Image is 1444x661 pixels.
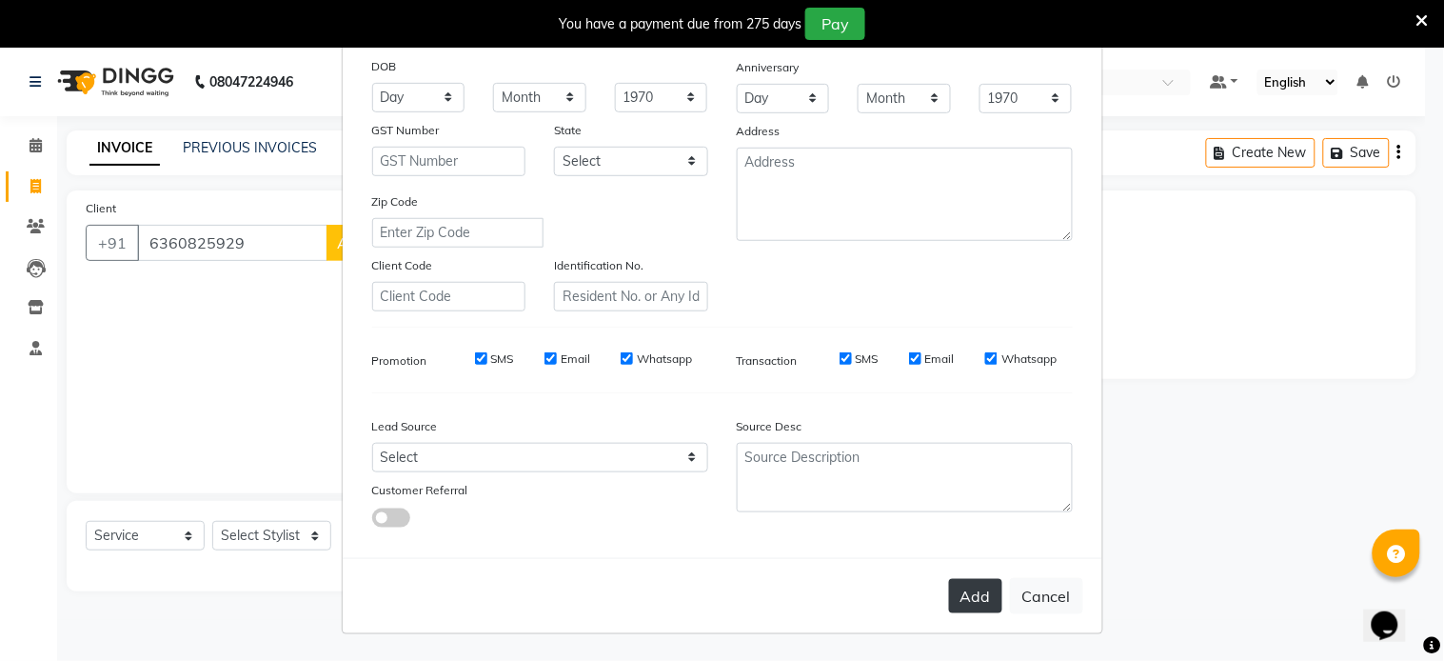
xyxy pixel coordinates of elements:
[372,282,526,311] input: Client Code
[372,122,440,139] label: GST Number
[372,147,526,176] input: GST Number
[949,579,1002,613] button: Add
[1010,578,1083,614] button: Cancel
[372,352,427,370] label: Promotion
[805,8,865,40] button: Pay
[554,257,643,274] label: Identification No.
[737,123,781,140] label: Address
[637,351,692,368] label: Whatsapp
[737,59,800,76] label: Anniversary
[1001,351,1057,368] label: Whatsapp
[372,257,433,274] label: Client Code
[554,122,582,139] label: State
[372,482,468,499] label: Customer Referral
[1364,585,1425,642] iframe: chat widget
[372,193,419,210] label: Zip Code
[554,282,708,311] input: Resident No. or Any Id
[925,351,955,368] label: Email
[372,58,397,75] label: DOB
[737,418,802,435] label: Source Desc
[856,351,879,368] label: SMS
[737,352,798,370] label: Transaction
[491,351,514,368] label: SMS
[561,351,590,368] label: Email
[372,418,438,435] label: Lead Source
[559,14,801,34] div: You have a payment due from 275 days
[372,218,544,248] input: Enter Zip Code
